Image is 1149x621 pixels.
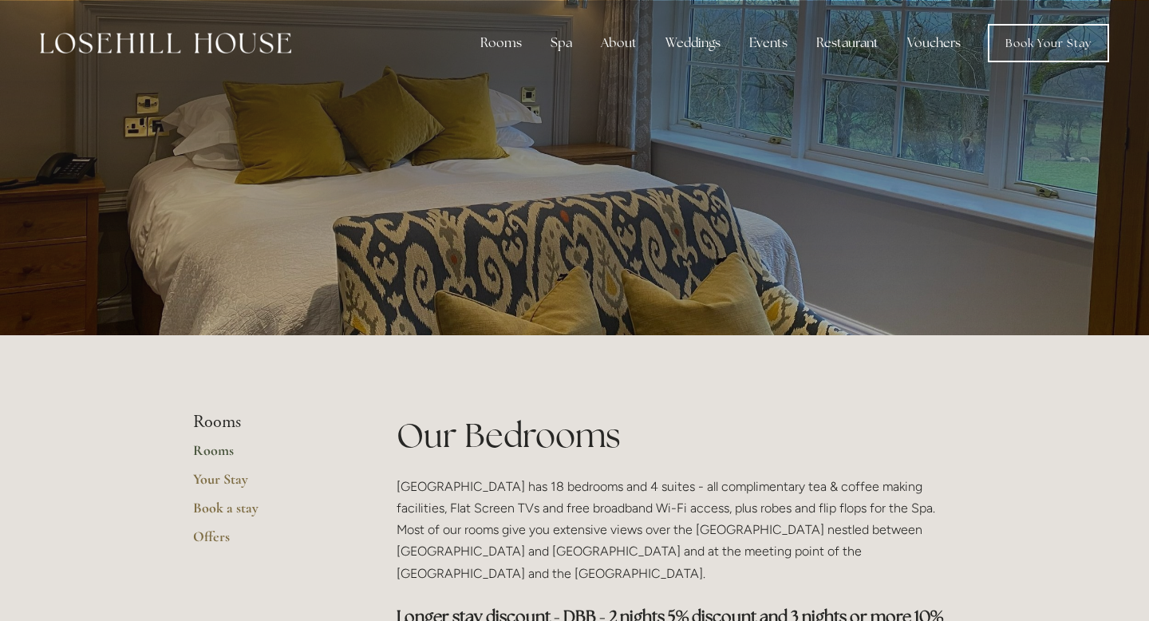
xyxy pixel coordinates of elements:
div: Restaurant [804,27,891,59]
a: Book a stay [193,499,345,528]
a: Rooms [193,441,345,470]
p: [GEOGRAPHIC_DATA] has 18 bedrooms and 4 suites - all complimentary tea & coffee making facilities... [397,476,956,584]
div: About [588,27,650,59]
div: Weddings [653,27,733,59]
div: Spa [538,27,585,59]
div: Events [736,27,800,59]
a: Offers [193,528,345,556]
a: Vouchers [894,27,973,59]
h1: Our Bedrooms [397,412,956,459]
a: Your Stay [193,470,345,499]
div: Rooms [468,27,535,59]
img: Losehill House [40,33,291,53]
a: Book Your Stay [988,24,1109,62]
li: Rooms [193,412,345,433]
